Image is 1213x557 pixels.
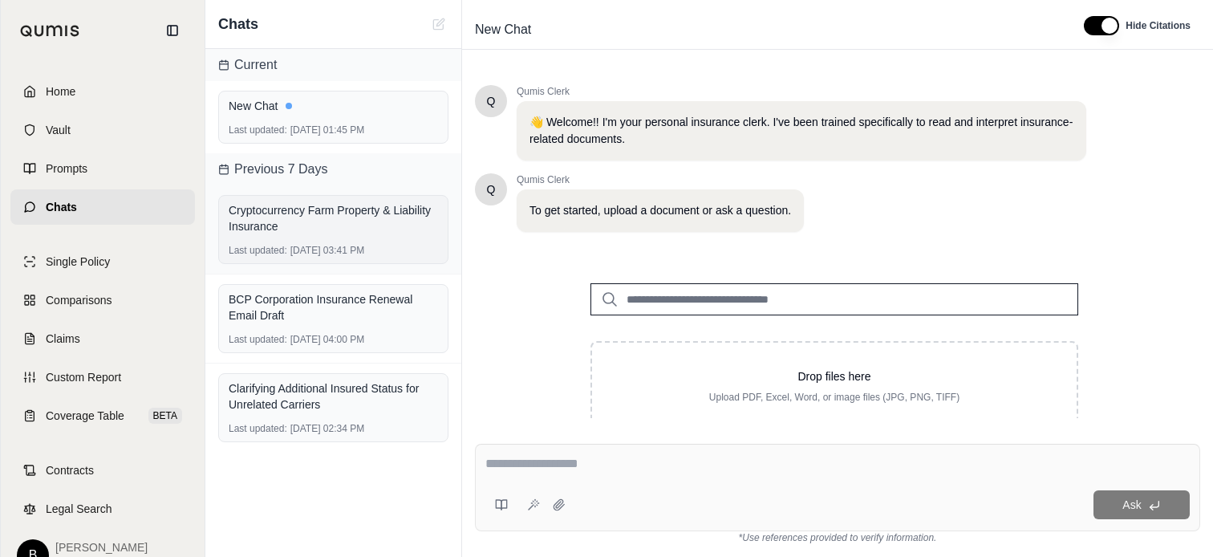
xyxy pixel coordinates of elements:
span: Hello [487,181,496,197]
a: Coverage TableBETA [10,398,195,433]
a: Claims [10,321,195,356]
div: BCP Corporation Insurance Renewal Email Draft [229,291,438,323]
span: Claims [46,331,80,347]
div: Current [205,49,461,81]
p: Drop files here [618,368,1051,384]
a: Vault [10,112,195,148]
span: Qumis Clerk [517,85,1086,98]
span: Last updated: [229,244,287,257]
div: [DATE] 02:34 PM [229,422,438,435]
span: Coverage Table [46,408,124,424]
a: Prompts [10,151,195,186]
span: Single Policy [46,254,110,270]
span: Hello [487,93,496,109]
img: Qumis Logo [20,25,80,37]
div: [DATE] 04:00 PM [229,333,438,346]
span: Legal Search [46,501,112,517]
span: Qumis Clerk [517,173,804,186]
div: Edit Title [469,17,1065,43]
span: Prompts [46,161,87,177]
span: [PERSON_NAME] [55,539,182,555]
span: Ask [1122,498,1141,511]
div: Clarifying Additional Insured Status for Unrelated Carriers [229,380,438,413]
span: Last updated: [229,124,287,136]
span: Contracts [46,462,94,478]
div: Cryptocurrency Farm Property & Liability Insurance [229,202,438,234]
a: Comparisons [10,283,195,318]
span: Custom Report [46,369,121,385]
div: New Chat [229,98,438,114]
div: [DATE] 01:45 PM [229,124,438,136]
span: Last updated: [229,422,287,435]
span: Chats [46,199,77,215]
span: Vault [46,122,71,138]
span: Chats [218,13,258,35]
div: *Use references provided to verify information. [475,531,1200,544]
span: Comparisons [46,292,112,308]
a: Single Policy [10,244,195,279]
span: Hide Citations [1126,19,1191,32]
a: Chats [10,189,195,225]
a: Contracts [10,453,195,488]
span: Home [46,83,75,100]
a: Home [10,74,195,109]
div: Previous 7 Days [205,153,461,185]
p: 👋 Welcome!! I'm your personal insurance clerk. I've been trained specifically to read and interpr... [529,114,1073,148]
button: New Chat [429,14,448,34]
button: Collapse sidebar [160,18,185,43]
a: Legal Search [10,491,195,527]
p: Upload PDF, Excel, Word, or image files (JPG, PNG, TIFF) [618,391,1051,404]
span: Last updated: [229,333,287,346]
span: BETA [148,408,182,424]
span: New Chat [469,17,538,43]
div: [DATE] 03:41 PM [229,244,438,257]
a: Custom Report [10,360,195,395]
button: Ask [1093,490,1190,519]
p: To get started, upload a document or ask a question. [529,202,791,219]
